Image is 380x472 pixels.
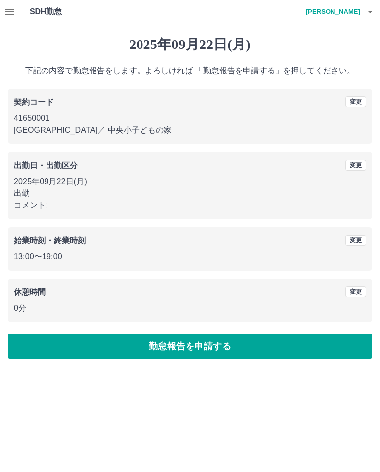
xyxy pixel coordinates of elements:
[14,124,366,136] p: [GEOGRAPHIC_DATA] ／ 中央小子どもの家
[14,161,78,170] b: 出勤日・出勤区分
[14,98,54,106] b: 契約コード
[345,235,366,246] button: 変更
[14,288,46,296] b: 休憩時間
[14,176,366,188] p: 2025年09月22日(月)
[14,302,366,314] p: 0分
[14,188,366,199] p: 出勤
[8,36,372,53] h1: 2025年09月22日(月)
[345,160,366,171] button: 変更
[345,286,366,297] button: 変更
[14,251,366,263] p: 13:00 〜 19:00
[14,236,86,245] b: 始業時刻・終業時刻
[14,199,366,211] p: コメント:
[345,96,366,107] button: 変更
[8,334,372,359] button: 勤怠報告を申請する
[14,112,366,124] p: 41650001
[8,65,372,77] p: 下記の内容で勤怠報告をします。よろしければ 「勤怠報告を申請する」を押してください。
